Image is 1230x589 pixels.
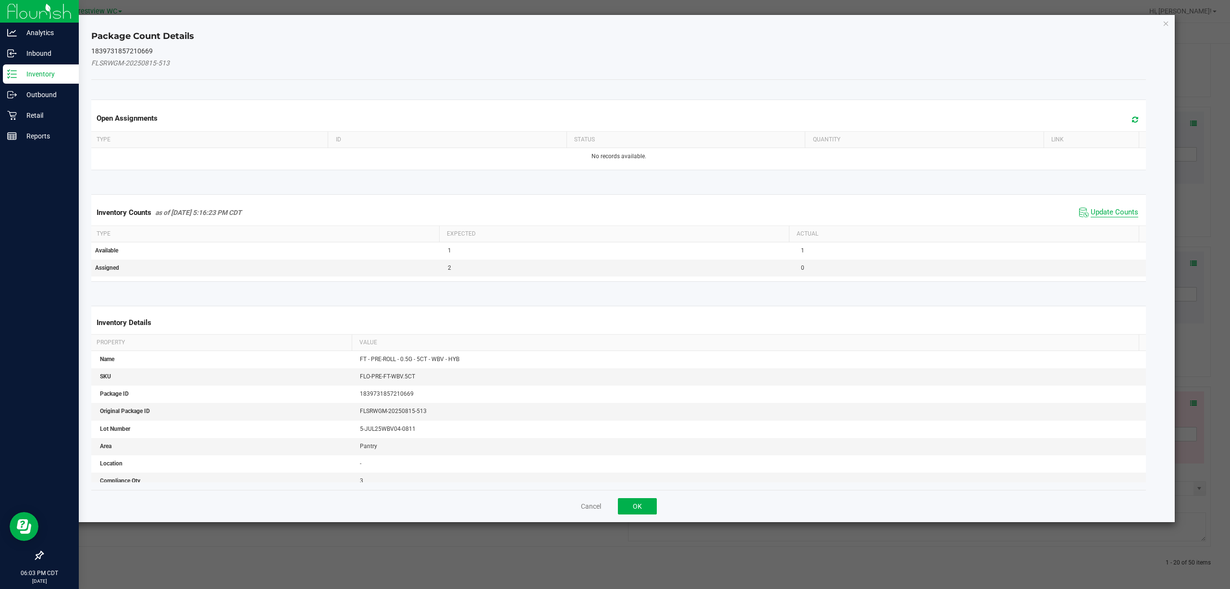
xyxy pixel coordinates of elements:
button: OK [618,498,657,514]
span: Available [95,247,118,254]
p: Outbound [17,89,74,100]
iframe: Resource center [10,512,38,541]
span: Property [97,339,125,346]
span: 1839731857210669 [360,390,414,397]
span: Expected [447,230,476,237]
span: 1 [448,247,451,254]
span: FT - PRE-ROLL - 0.5G - 5CT - WBV - HYB [360,356,459,363]
span: SKU [100,373,111,380]
span: Pantry [360,443,377,450]
h4: Package Count Details [91,30,1146,43]
span: ID [336,136,341,143]
span: Open Assignments [97,114,158,123]
p: 06:03 PM CDT [4,569,74,577]
span: 1 [801,247,804,254]
button: Cancel [581,501,601,511]
inline-svg: Outbound [7,90,17,100]
span: Area [100,443,111,450]
span: FLSRWGM-20250815-513 [360,408,427,414]
span: 3 [360,477,363,484]
p: Inventory [17,68,74,80]
span: Actual [797,230,818,237]
p: Retail [17,110,74,121]
inline-svg: Inbound [7,49,17,58]
span: Value [359,339,377,346]
span: 5-JUL25WBV04-0811 [360,426,416,432]
span: Compliance Qty [100,477,140,484]
button: Close [1163,17,1169,29]
inline-svg: Reports [7,131,17,141]
span: Assigned [95,264,119,271]
span: - [360,460,361,467]
p: [DATE] [4,577,74,585]
span: Link [1051,136,1064,143]
p: Inbound [17,48,74,59]
span: Quantity [813,136,840,143]
span: as of [DATE] 5:16:23 PM CDT [155,209,242,216]
span: Type [97,136,111,143]
span: Location [100,460,123,467]
inline-svg: Inventory [7,69,17,79]
span: FLO-PRE-FT-WBV.5CT [360,373,415,380]
h5: FLSRWGM-20250815-513 [91,60,1146,67]
p: Analytics [17,27,74,38]
p: Reports [17,130,74,142]
span: Type [97,230,111,237]
span: Status [574,136,595,143]
span: 2 [448,264,451,271]
span: Inventory Counts [97,208,151,217]
span: Original Package ID [100,408,150,414]
span: Inventory Details [97,318,151,327]
span: Lot Number [100,426,130,432]
inline-svg: Retail [7,111,17,120]
td: No records available. [89,148,1148,165]
span: Update Counts [1091,208,1138,217]
h5: 1839731857210669 [91,48,1146,55]
span: Package ID [100,390,129,397]
span: Name [100,356,114,363]
inline-svg: Analytics [7,28,17,38]
span: 0 [801,264,804,271]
